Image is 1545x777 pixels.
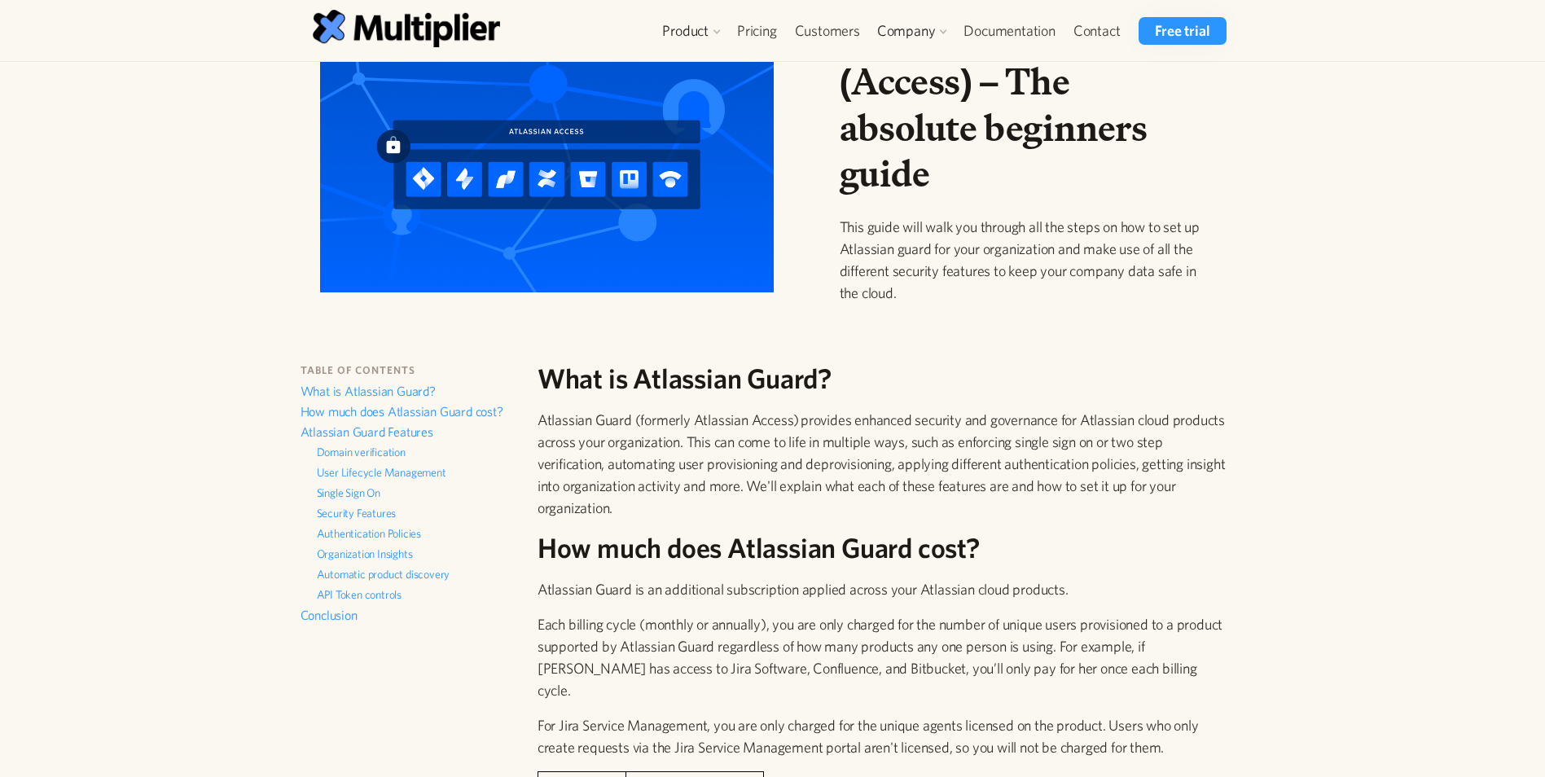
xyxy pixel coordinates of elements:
a: API Token controls [317,586,521,607]
p: Atlassian Guard (formerly Atlassian Access) provides enhanced security and governance for Atlassi... [538,409,1233,519]
a: Single Sign On [317,485,521,505]
h2: What is Atlassian Guard? [538,362,1233,396]
a: How much does Atlassian Guard cost? [301,403,521,424]
a: Free trial [1139,17,1226,45]
a: Authentication Policies [317,525,521,546]
a: Customers [786,17,869,45]
p: For Jira Service Management, you are only charged for the unique agents licensed on the product. ... [538,714,1233,758]
a: Contact [1064,17,1130,45]
h2: How much does Atlassian Guard cost? [538,532,1233,565]
p: Atlassian Guard is an additional subscription applied across your Atlassian cloud products. [538,578,1233,600]
div: Company [869,17,955,45]
a: What is Atlassian Guard? [301,383,521,403]
a: Automatic product discovery [317,566,521,586]
div: Product [654,17,728,45]
h1: Atlassian Guard (Access) – The absolute beginners guide [840,13,1213,196]
p: Each billing cycle (monthly or annually), you are only charged for the number of unique users pro... [538,613,1233,701]
div: Company [877,21,936,41]
a: Organization Insights [317,546,521,566]
h6: table of contents [301,362,521,379]
a: User Lifecycle Management [317,464,521,485]
p: This guide will walk you through all the steps on how to set up Atlassian guard for your organiza... [840,216,1213,304]
div: Product [662,21,709,41]
a: Pricing [728,17,786,45]
img: Atlassian Guard (Access) – The absolute beginners guide [320,37,774,292]
a: Security Features [317,505,521,525]
a: Documentation [955,17,1064,45]
a: Atlassian Guard Features [301,424,521,444]
a: Conclusion [301,607,521,627]
a: Domain verification [317,444,521,464]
